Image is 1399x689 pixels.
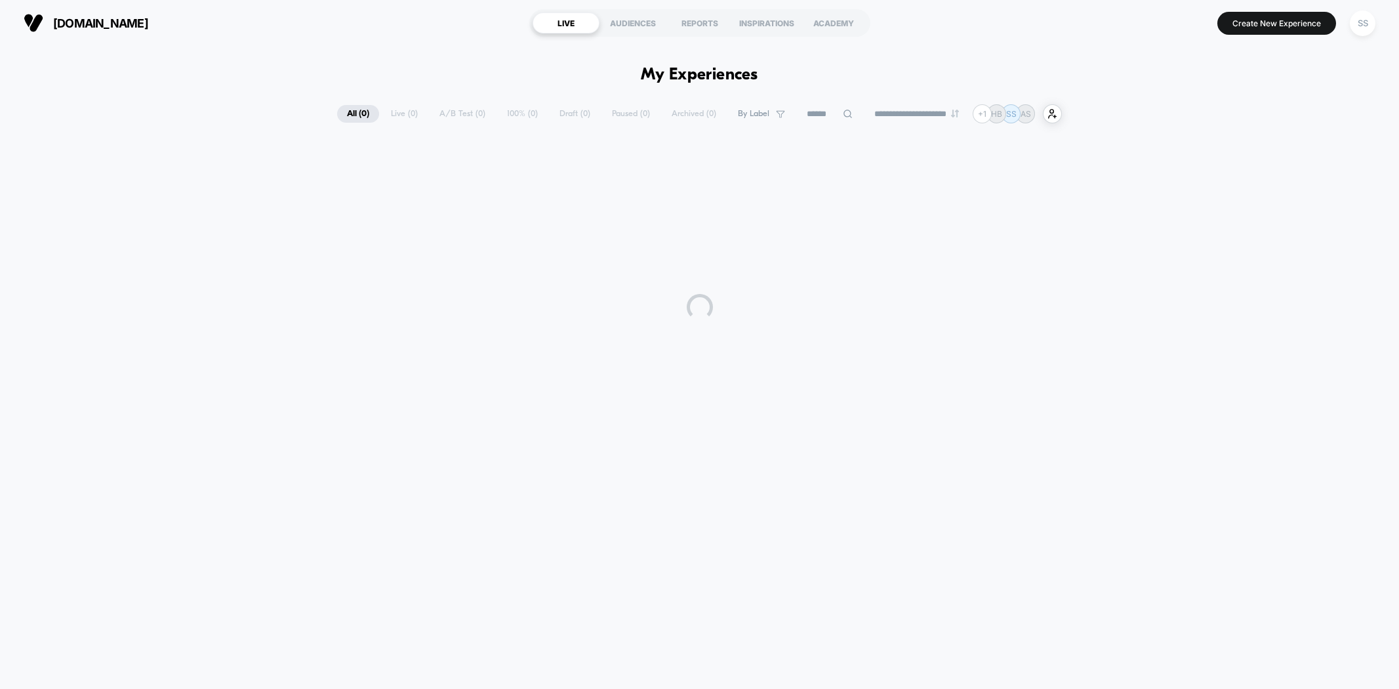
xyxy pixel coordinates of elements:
img: end [951,110,959,117]
div: + 1 [973,104,992,123]
p: HB [991,109,1002,119]
p: SS [1006,109,1017,119]
div: ACADEMY [800,12,867,33]
div: INSPIRATIONS [733,12,800,33]
div: LIVE [533,12,599,33]
div: SS [1350,10,1375,36]
img: Visually logo [24,13,43,33]
button: SS [1346,10,1379,37]
h1: My Experiences [641,66,758,85]
span: [DOMAIN_NAME] [53,16,148,30]
div: REPORTS [666,12,733,33]
span: All ( 0 ) [337,105,379,123]
button: [DOMAIN_NAME] [20,12,152,33]
div: AUDIENCES [599,12,666,33]
span: By Label [738,109,769,119]
p: AS [1021,109,1031,119]
button: Create New Experience [1217,12,1336,35]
